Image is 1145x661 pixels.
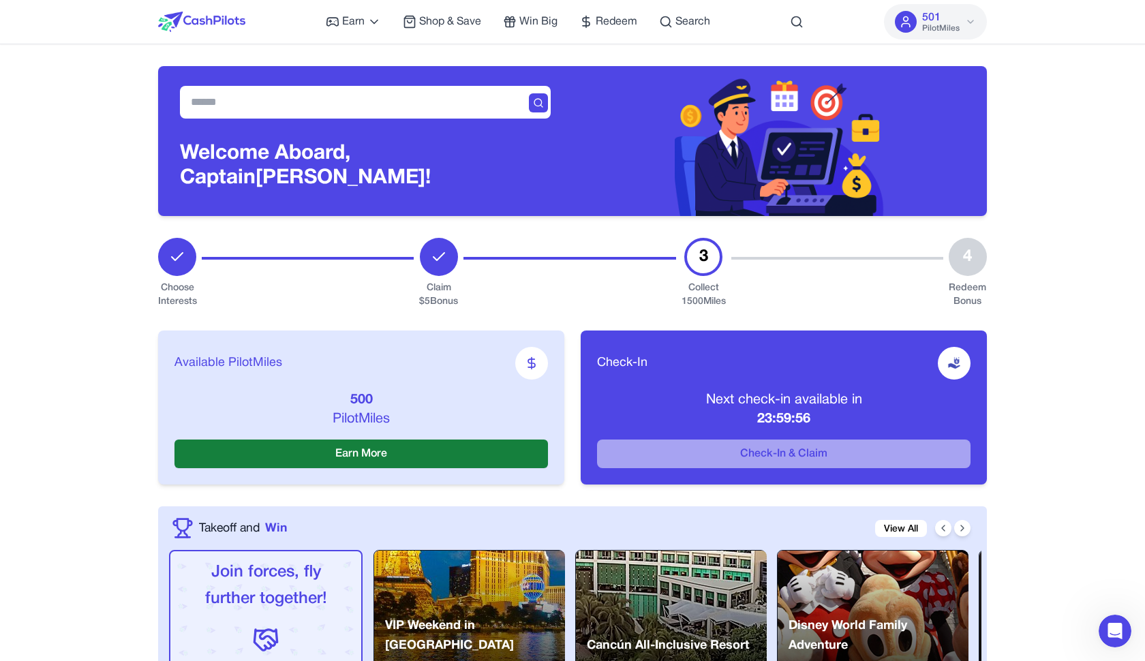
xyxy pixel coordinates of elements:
p: Cancún All-Inclusive Resort [587,636,749,656]
h3: Welcome Aboard, Captain [PERSON_NAME]! [180,142,551,191]
a: Shop & Save [403,14,481,30]
span: Win [265,519,287,537]
a: View All [875,520,927,537]
img: Header decoration [675,66,885,216]
div: Choose Interests [158,281,196,309]
p: 23:59:56 [597,410,971,429]
button: 501PilotMiles [884,4,987,40]
iframe: Intercom live chat [1099,615,1131,647]
button: Check-In & Claim [597,440,971,468]
p: 500 [174,390,548,410]
a: Redeem [579,14,637,30]
p: PilotMiles [174,410,548,429]
div: 3 [684,238,722,276]
span: Earn [342,14,365,30]
span: PilotMiles [922,23,960,34]
img: receive-dollar [947,356,961,370]
span: Redeem [596,14,637,30]
div: 4 [949,238,987,276]
p: Next check-in available in [597,390,971,410]
a: Win Big [503,14,558,30]
span: Shop & Save [419,14,481,30]
span: Takeoff and [199,519,260,537]
a: Takeoff andWin [199,519,287,537]
div: Claim $ 5 Bonus [419,281,458,309]
img: CashPilots Logo [158,12,245,32]
p: Join forces, fly further together! [181,559,350,613]
span: Check-In [597,354,647,373]
a: Search [659,14,710,30]
a: Earn [326,14,381,30]
span: 501 [922,10,941,26]
p: Disney World Family Adventure [789,616,968,656]
div: Collect 1500 Miles [682,281,726,309]
div: Redeem Bonus [949,281,987,309]
span: Available PilotMiles [174,354,282,373]
span: Win Big [519,14,558,30]
button: Earn More [174,440,548,468]
p: VIP Weekend in [GEOGRAPHIC_DATA] [385,616,565,656]
span: Search [675,14,710,30]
